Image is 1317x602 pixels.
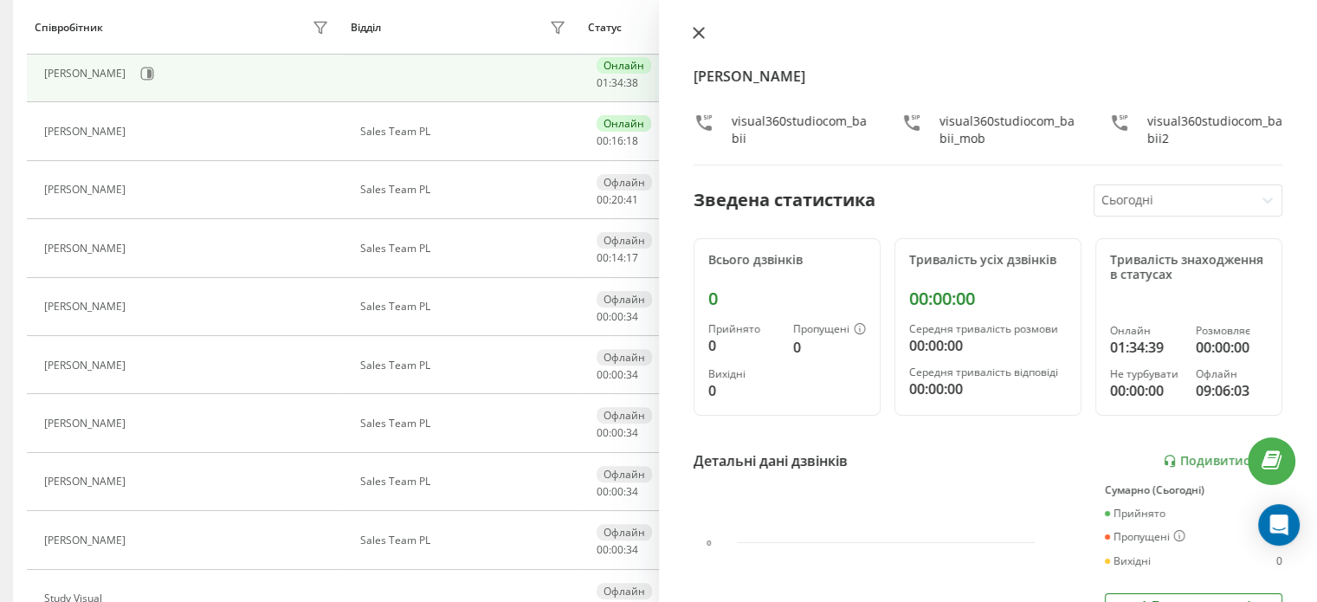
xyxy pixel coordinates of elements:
span: 34 [626,484,638,499]
div: Тривалість знаходження в статусах [1110,253,1268,282]
span: 00 [611,425,623,440]
div: Зведена статистика [694,187,875,213]
span: 00 [597,367,609,382]
div: 00:00:00 [909,335,1067,356]
div: [PERSON_NAME] [44,359,130,372]
div: Sales Team PL [360,534,571,547]
div: Вихідні [708,368,779,380]
div: Відділ [351,22,381,34]
div: [PERSON_NAME] [44,418,130,430]
span: 00 [597,309,609,324]
div: : : [597,77,638,89]
div: Офлайн [597,466,652,482]
div: : : [597,252,638,264]
span: 34 [626,542,638,557]
span: 00 [611,484,623,499]
div: Статус [588,22,622,34]
div: : : [597,486,638,498]
div: Всього дзвінків [708,253,866,268]
div: Офлайн [597,174,652,191]
div: Офлайн [597,524,652,541]
div: [PERSON_NAME] [44,476,130,488]
span: 18 [626,133,638,148]
div: Детальні дані дзвінків [694,450,848,471]
div: [PERSON_NAME] [44,68,130,80]
div: Sales Team PL [360,184,571,196]
div: Офлайн [597,349,652,366]
span: 17 [626,250,638,265]
div: 00:00:00 [909,288,1067,309]
div: Sales Team PL [360,476,571,488]
span: 00 [597,250,609,265]
div: Офлайн [597,291,652,307]
h4: [PERSON_NAME] [694,66,1283,87]
span: 00 [611,542,623,557]
div: Sales Team PL [360,359,571,372]
div: Sales Team PL [360,418,571,430]
div: Середня тривалість розмови [909,323,1067,335]
div: : : [597,427,638,439]
span: 00 [597,133,609,148]
div: Співробітник [35,22,103,34]
span: 38 [626,75,638,90]
div: Розмовляє [1196,325,1268,337]
div: [PERSON_NAME] [44,243,130,255]
span: 00 [597,192,609,207]
div: 0 [793,337,866,358]
span: 01 [597,75,609,90]
div: visual360studiocom_babii2 [1147,113,1282,147]
div: Офлайн [597,583,652,599]
a: Подивитись звіт [1163,454,1282,469]
div: Sales Team PL [360,126,571,138]
div: Вихідні [1105,555,1151,567]
div: visual360studiocom_babii [732,113,867,147]
div: 09:06:03 [1196,380,1268,401]
div: : : [597,135,638,147]
div: 0 [708,335,779,356]
div: Середня тривалість відповіді [909,366,1067,379]
div: Офлайн [1196,368,1268,380]
span: 00 [597,425,609,440]
div: Пропущені [1105,530,1185,544]
div: 0 [1276,555,1282,567]
span: 00 [597,484,609,499]
span: 20 [611,192,623,207]
span: 00 [611,367,623,382]
span: 14 [611,250,623,265]
div: Прийнято [1105,508,1165,520]
div: [PERSON_NAME] [44,126,130,138]
div: Не турбувати [1110,368,1182,380]
div: Офлайн [597,232,652,249]
div: Онлайн [597,57,651,74]
div: [PERSON_NAME] [44,301,130,313]
div: 0 [708,288,866,309]
div: : : [597,369,638,381]
div: [PERSON_NAME] [44,534,130,547]
div: Пропущені [793,323,866,337]
div: [PERSON_NAME] [44,184,130,196]
div: 00:00:00 [1196,337,1268,358]
div: Онлайн [597,115,651,132]
div: Онлайн [1110,325,1182,337]
div: Офлайн [597,407,652,424]
div: Sales Team PL [360,243,571,255]
div: : : [597,311,638,323]
span: 16 [611,133,623,148]
span: 34 [611,75,623,90]
span: 00 [597,542,609,557]
div: Тривалість усіх дзвінків [909,253,1067,268]
span: 41 [626,192,638,207]
text: 0 [707,538,712,547]
div: : : [597,544,638,556]
div: visual360studiocom_babii_mob [939,113,1075,147]
div: : : [597,194,638,206]
span: 00 [611,309,623,324]
span: 34 [626,425,638,440]
div: Сумарно (Сьогодні) [1105,484,1282,496]
div: 0 [708,380,779,401]
div: Sales Team PL [360,301,571,313]
div: Прийнято [708,323,779,335]
div: 01:34:39 [1110,337,1182,358]
span: 34 [626,309,638,324]
div: Open Intercom Messenger [1258,504,1300,546]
